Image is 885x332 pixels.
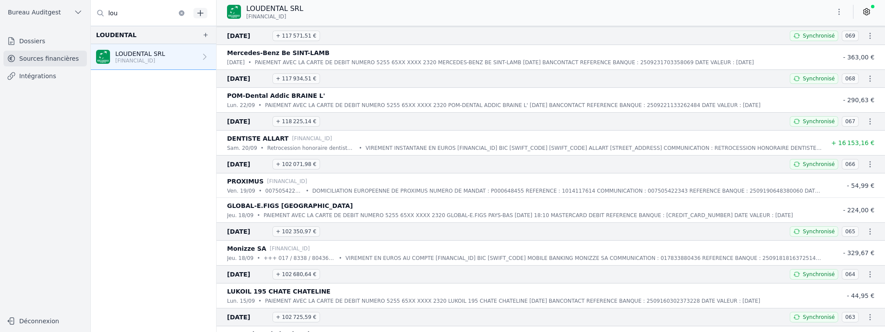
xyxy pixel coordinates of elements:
p: LOUDENTAL SRL [246,3,303,14]
span: [DATE] [227,31,269,41]
span: 068 [842,73,859,84]
p: PROXIMUS [227,176,264,187]
p: [DATE] [227,58,245,67]
p: Retrocession honoraire dentiste mahaman [DATE] [267,144,355,152]
span: Synchronisé [803,228,835,235]
p: DENTISTE ALLART [227,133,289,144]
a: Intégrations [3,68,87,84]
span: Synchronisé [803,161,835,168]
span: - 290,63 € [843,97,875,104]
p: jeu. 18/09 [227,211,254,220]
span: Synchronisé [803,271,835,278]
span: + 117 571,51 € [272,31,320,41]
a: LOUDENTAL SRL [FINANCIAL_ID] [91,44,216,70]
button: Bureau Auditgest [3,5,87,19]
span: + 118 225,14 € [272,116,320,127]
span: [DATE] [227,226,269,237]
span: [FINANCIAL_ID] [246,13,286,20]
span: + 102 071,98 € [272,159,320,169]
span: - 224,00 € [843,207,875,214]
span: Synchronisé [803,32,835,39]
p: [FINANCIAL_ID] [292,134,332,143]
p: ven. 19/09 [227,187,255,195]
a: Sources financières [3,51,87,66]
img: BNP_BE_BUSINESS_GEBABEBB.png [96,50,110,64]
span: + 102 350,97 € [272,226,320,237]
p: DOMICILIATION EUROPEENNE DE PROXIMUS NUMERO DE MANDAT : P000648455 REFERENCE : 1014117614 COMMUNI... [312,187,822,195]
p: [FINANCIAL_ID] [267,177,307,186]
div: • [359,144,362,152]
p: 007505422343 [265,187,303,195]
a: Dossiers [3,33,87,49]
span: [DATE] [227,312,269,322]
p: PAIEMENT AVEC LA CARTE DE DEBIT NUMERO 5255 65XX XXXX 2320 LUKOIL 195 CHATE CHATELINE [DATE] BANC... [265,297,760,305]
div: • [248,58,251,67]
span: Synchronisé [803,75,835,82]
span: 064 [842,269,859,280]
span: [DATE] [227,159,269,169]
p: VIREMENT INSTANTANE EN EUROS [FINANCIAL_ID] BIC [SWIFT_CODE] [SWIFT_CODE] ALLART [STREET_ADDRESS]... [365,144,822,152]
p: Mercedes-Benz Be SINT-LAMB [227,48,330,58]
div: • [261,144,264,152]
p: PAIEMENT AVEC LA CARTE DE DEBIT NUMERO 5255 65XX XXXX 2320 POM-DENTAL ADDIC BRAINE L' [DATE] BANC... [265,101,761,110]
p: PAIEMENT AVEC LA CARTE DE DEBIT NUMERO 5255 65XX XXXX 2320 MERCEDES-BENZ BE SINT-LAMB [DATE] BANC... [255,58,754,67]
span: [DATE] [227,116,269,127]
p: sam. 20/09 [227,144,257,152]
span: - 54,99 € [847,182,875,189]
span: + 16 153,16 € [831,139,875,146]
p: jeu. 18/09 [227,254,254,263]
span: + 117 934,51 € [272,73,320,84]
div: • [306,187,309,195]
div: • [257,254,260,263]
span: 066 [842,159,859,169]
span: 067 [842,116,859,127]
button: Déconnexion [3,314,87,328]
p: PAIEMENT AVEC LA CARTE DE DEBIT NUMERO 5255 65XX XXXX 2320 GLOBAL-E.FIGS PAYS-BAS [DATE] 18:10 MA... [264,211,793,220]
p: lun. 15/09 [227,297,255,305]
span: 069 [842,31,859,41]
div: • [339,254,342,263]
span: Synchronisé [803,118,835,125]
p: POM-Dental Addic BRAINE L' [227,90,325,101]
p: VIREMENT EN EUROS AU COMPTE [FINANCIAL_ID] BIC [SWIFT_CODE] MOBILE BANKING MONIZZE SA COMMUNICATI... [345,254,822,263]
span: + 102 725,59 € [272,312,320,322]
div: • [257,211,260,220]
span: [DATE] [227,269,269,280]
span: Bureau Auditgest [8,8,61,17]
span: - 329,67 € [843,249,875,256]
span: - 44,95 € [847,292,875,299]
p: [FINANCIAL_ID] [115,57,165,64]
span: Synchronisé [803,314,835,321]
span: 063 [842,312,859,322]
span: - 363,00 € [843,54,875,61]
p: GLOBAL-E.FIGS [GEOGRAPHIC_DATA] [227,201,353,211]
input: Filtrer par dossier... [91,5,190,21]
p: Monizze SA [227,243,266,254]
span: + 102 680,64 € [272,269,320,280]
p: LOUDENTAL SRL [115,49,165,58]
span: 065 [842,226,859,237]
p: lun. 22/09 [227,101,255,110]
p: +++ 017 / 8338 / 80436 +++ [264,254,335,263]
img: BNP_BE_BUSINESS_GEBABEBB.png [227,5,241,19]
p: LUKOIL 195 CHATE CHATELINE [227,286,331,297]
p: [FINANCIAL_ID] [270,244,310,253]
div: LOUDENTAL [96,30,137,40]
div: • [258,101,262,110]
div: • [258,187,262,195]
div: • [258,297,262,305]
span: [DATE] [227,73,269,84]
